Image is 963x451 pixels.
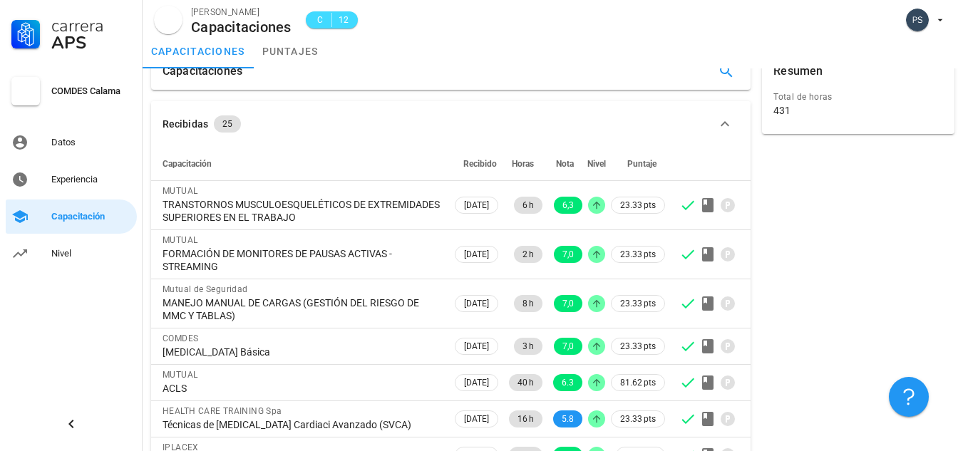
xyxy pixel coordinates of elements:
span: 25 [222,115,232,133]
button: Recibidas 25 [151,101,751,147]
div: Nivel [51,248,131,259]
div: Capacitación [51,211,131,222]
span: 23.33 pts [620,339,656,353]
span: 16 h [517,410,534,427]
a: Datos [6,125,137,160]
span: 6 h [522,197,534,214]
span: Capacitación [163,159,212,169]
a: Capacitación [6,199,137,234]
th: Recibido [452,147,501,181]
span: [DATE] [464,338,489,354]
span: [DATE] [464,375,489,390]
div: MANEJO MANUAL DE CARGAS (GESTIÓN DEL RIESGO DE MMC Y TABLAS) [163,296,441,322]
div: APS [51,34,131,51]
span: COMDES [163,333,198,343]
span: 5.8 [562,410,574,427]
div: Capacitaciones [191,19,292,35]
span: 6,3 [562,197,574,214]
span: Recibido [463,159,497,169]
span: Horas [512,159,534,169]
span: C [314,13,326,27]
span: 3 h [522,338,534,355]
div: COMDES Calama [51,85,131,97]
th: Horas [501,147,545,181]
span: Puntaje [627,159,656,169]
span: MUTUAL [163,370,197,380]
div: Resumen [773,53,823,90]
div: ACLS [163,382,441,395]
div: Datos [51,137,131,148]
div: avatar [906,9,929,31]
span: 23.33 pts [620,198,656,212]
a: Nivel [6,237,137,271]
a: capacitaciones [143,34,254,68]
th: Capacitación [151,147,452,181]
span: 23.33 pts [620,412,656,426]
span: 23.33 pts [620,296,656,311]
div: [PERSON_NAME] [191,5,292,19]
span: 40 h [517,374,534,391]
span: Nivel [587,159,606,169]
div: 431 [773,104,791,117]
div: FORMACIÓN DE MONITORES DE PAUSAS ACTIVAS - STREAMING [163,247,441,273]
div: [MEDICAL_DATA] Básica [163,346,441,358]
th: Puntaje [608,147,668,181]
span: HEALTH CARE TRAINING Spa [163,406,282,416]
span: MUTUAL [163,235,197,245]
a: Experiencia [6,162,137,197]
span: 8 h [522,295,534,312]
span: 12 [338,13,349,27]
span: 7,0 [562,338,574,355]
div: avatar [154,6,182,34]
th: Nivel [585,147,608,181]
span: 6.3 [562,374,574,391]
span: [DATE] [464,197,489,213]
span: MUTUAL [163,186,197,196]
div: Total de horas [773,90,943,104]
span: 7,0 [562,295,574,312]
span: Nota [556,159,574,169]
div: Técnicas de [MEDICAL_DATA] Cardiaci Avanzado (SVCA) [163,418,441,431]
a: puntajes [254,34,327,68]
span: 23.33 pts [620,247,656,261]
span: [DATE] [464,247,489,262]
div: Experiencia [51,174,131,185]
th: Nota [545,147,585,181]
span: 81.62 pts [620,375,656,390]
span: [DATE] [464,411,489,427]
div: TRANSTORNOS MUSCULOESQUELÉTICOS DE EXTREMIDADES SUPERIORES EN EL TRABAJO [163,198,441,224]
span: 2 h [522,246,534,263]
div: Recibidas [163,116,208,132]
div: Carrera [51,17,131,34]
span: Mutual de Seguridad [163,284,248,294]
span: [DATE] [464,296,489,311]
div: Capacitaciones [163,53,242,90]
span: 7,0 [562,246,574,263]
